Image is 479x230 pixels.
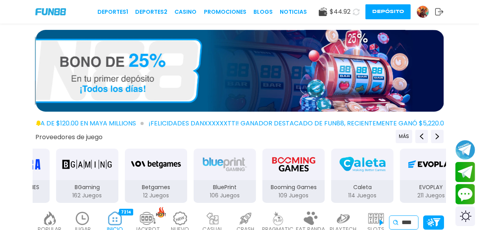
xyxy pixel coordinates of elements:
[331,191,394,200] p: 114 Juegos
[62,153,112,175] img: BGaming
[455,162,475,182] button: Join telegram
[156,207,166,217] img: hot
[193,183,256,191] p: BluePrint
[270,212,286,225] img: pragmatic_light.webp
[200,153,250,175] img: BluePrint
[365,4,411,19] button: Depósito
[35,8,66,15] img: Company Logo
[417,6,435,18] a: Avatar
[42,212,58,225] img: popular_light.webp
[262,191,325,200] p: 109 Juegos
[204,8,246,16] a: Promociones
[135,8,167,16] a: Deportes2
[417,6,429,18] img: Avatar
[174,8,196,16] a: CASINO
[368,212,384,225] img: slots_light.webp
[107,212,123,225] img: home_active.webp
[262,183,325,191] p: Booming Games
[190,148,259,204] button: BluePrint
[75,212,90,225] img: recent_light.webp
[205,212,221,225] img: casual_light.webp
[338,153,387,175] img: Caleta
[125,191,187,200] p: 12 Juegos
[119,209,133,215] div: 7214
[35,133,103,141] button: Proveedores de juego
[193,191,256,200] p: 106 Juegos
[259,148,328,204] button: Booming Games
[406,153,456,175] img: EVOPLAY
[53,148,121,204] button: BGaming
[336,212,351,225] img: playtech_light.webp
[269,153,318,175] img: Booming Games
[173,212,188,225] img: new_light.webp
[397,148,466,204] button: EVOPLAY
[36,30,444,112] img: Primer Bono Diario 25%
[56,191,118,200] p: 162 Juegos
[328,148,397,204] button: Caleta
[330,7,351,17] span: $ 44.92
[121,148,190,204] button: Betgames
[415,130,428,143] button: Previous providers
[131,153,181,175] img: Betgames
[303,212,319,225] img: fat_panda_light.webp
[455,140,475,160] button: Join telegram channel
[56,183,118,191] p: BGaming
[280,8,307,16] a: NOTICIAS
[400,191,462,200] p: 211 Juegos
[396,130,412,143] button: Previous providers
[97,8,128,16] a: Deportes1
[253,8,273,16] a: BLOGS
[400,183,462,191] p: EVOPLAY
[455,206,475,226] div: Switch theme
[427,218,440,226] img: Platform Filter
[431,130,444,143] button: Next providers
[125,183,187,191] p: Betgames
[455,184,475,204] button: Contact customer service
[238,212,253,225] img: crash_light.webp
[331,183,394,191] p: Caleta
[140,212,156,225] img: jackpot_light.webp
